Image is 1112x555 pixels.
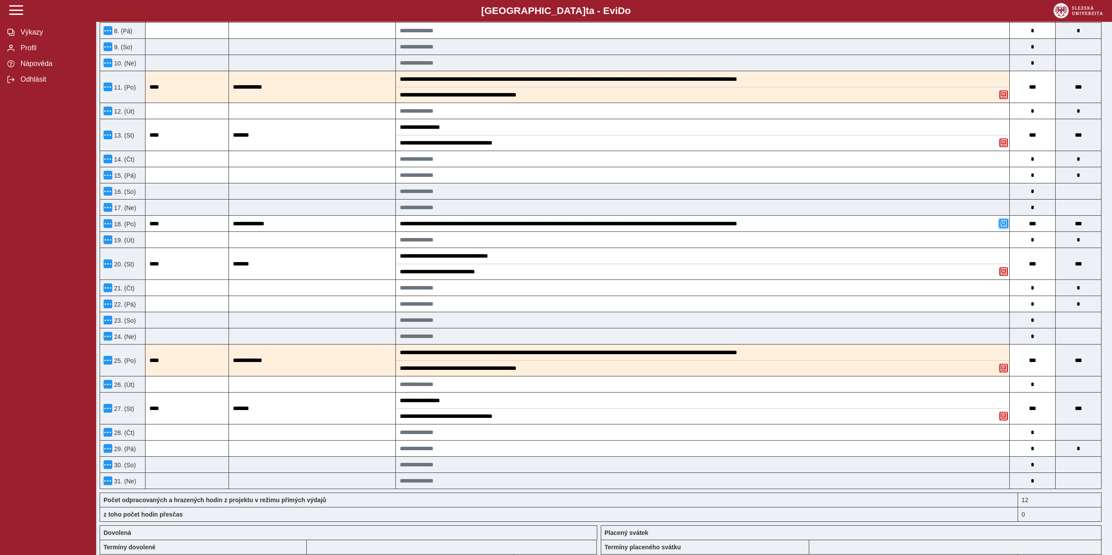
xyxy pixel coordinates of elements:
button: Menu [104,259,112,268]
span: D [618,5,625,16]
span: 30. (So) [112,462,136,469]
button: Menu [104,300,112,308]
b: [GEOGRAPHIC_DATA] a - Evi [26,5,1086,17]
span: 25. (Po) [112,357,136,364]
span: 22. (Pá) [112,301,136,308]
span: 29. (Pá) [112,445,136,452]
button: Odstranit poznámku [999,90,1008,99]
span: 16. (So) [112,188,136,195]
button: Menu [104,187,112,196]
span: 13. (St) [112,132,134,139]
button: Menu [104,428,112,437]
button: Odstranit poznámku [999,364,1008,372]
button: Menu [104,235,112,244]
b: Termíny dovolené [104,544,156,551]
span: 28. (Čt) [112,429,135,436]
span: Nápověda [18,60,89,68]
span: 19. (Út) [112,237,135,244]
button: Menu [104,460,112,469]
b: Dovolená [104,529,131,536]
span: o [625,5,631,16]
span: 11. (Po) [112,84,136,91]
span: 20. (St) [112,261,134,268]
span: 15. (Pá) [112,172,136,179]
button: Menu [104,171,112,179]
span: 23. (So) [112,317,136,324]
button: Menu [104,283,112,292]
span: 24. (Ne) [112,333,136,340]
span: Odhlásit [18,76,89,83]
button: Odstranit poznámku [999,267,1008,276]
b: Termíny placeného svátku [605,544,681,551]
span: 17. (Ne) [112,204,136,211]
button: Přidat poznámku [999,219,1008,228]
div: 12 [1018,493,1102,507]
span: 27. (St) [112,405,134,412]
span: t [585,5,589,16]
b: Placený svátek [605,529,648,536]
button: Menu [104,332,112,341]
button: Menu [104,444,112,453]
span: 12. (Út) [112,108,135,115]
button: Menu [104,107,112,115]
span: 10. (Ne) [112,60,136,67]
button: Menu [104,316,112,324]
button: Menu [104,404,112,413]
button: Menu [104,26,112,35]
button: Menu [104,83,112,91]
button: Menu [104,219,112,228]
span: 26. (Út) [112,381,135,388]
span: Výkazy [18,28,89,36]
span: 14. (Čt) [112,156,135,163]
button: Menu [104,155,112,163]
span: 31. (Ne) [112,478,136,485]
div: 0 [1018,507,1102,522]
button: Odstranit poznámku [999,412,1008,421]
button: Menu [104,356,112,365]
button: Odstranit poznámku [999,138,1008,147]
span: 9. (So) [112,44,132,51]
b: Počet odpracovaných a hrazených hodin z projektu v režimu přímých výdajů [104,496,326,503]
button: Menu [104,380,112,389]
span: 8. (Pá) [112,28,132,34]
img: logo_web_su.png [1053,3,1103,18]
span: Profil [18,44,89,52]
button: Menu [104,131,112,139]
span: 21. (Čt) [112,285,135,292]
button: Menu [104,476,112,485]
button: Menu [104,42,112,51]
button: Menu [104,203,112,212]
b: z toho počet hodin přesčas [104,511,183,518]
span: 18. (Po) [112,221,136,228]
button: Menu [104,59,112,67]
